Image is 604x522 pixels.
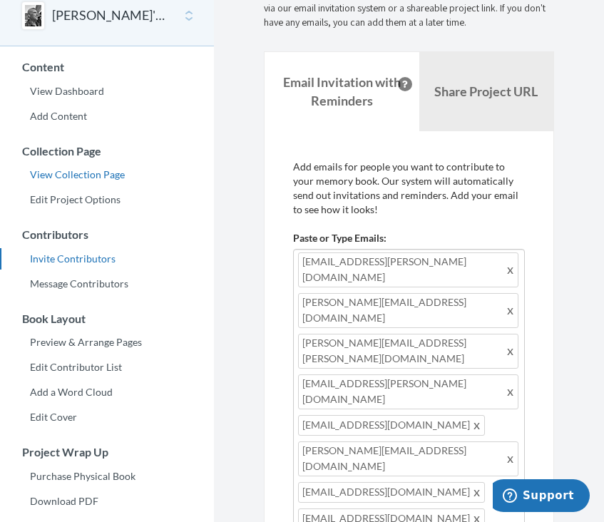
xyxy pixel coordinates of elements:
[298,415,485,436] span: [EMAIL_ADDRESS][DOMAIN_NAME]
[434,83,538,99] b: Share Project URL
[1,61,214,73] h3: Content
[1,228,214,241] h3: Contributors
[298,482,485,503] span: [EMAIL_ADDRESS][DOMAIN_NAME]
[1,312,214,325] h3: Book Layout
[293,231,387,245] label: Paste or Type Emails:
[1,145,214,158] h3: Collection Page
[293,160,525,217] p: Add emails for people you want to contribute to your memory book. Our system will automatically s...
[298,374,518,409] span: [EMAIL_ADDRESS][PERSON_NAME][DOMAIN_NAME]
[298,441,518,476] span: [PERSON_NAME][EMAIL_ADDRESS][DOMAIN_NAME]
[493,479,590,515] iframe: Opens a widget where you can chat to one of our agents
[52,6,168,25] button: [PERSON_NAME]'s 60th Birthday Book
[298,334,518,369] span: [PERSON_NAME][EMAIL_ADDRESS][PERSON_NAME][DOMAIN_NAME]
[298,293,518,328] span: [PERSON_NAME][EMAIL_ADDRESS][DOMAIN_NAME]
[283,74,401,108] strong: Email Invitation with Reminders
[1,446,214,459] h3: Project Wrap Up
[298,252,518,287] span: [EMAIL_ADDRESS][PERSON_NAME][DOMAIN_NAME]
